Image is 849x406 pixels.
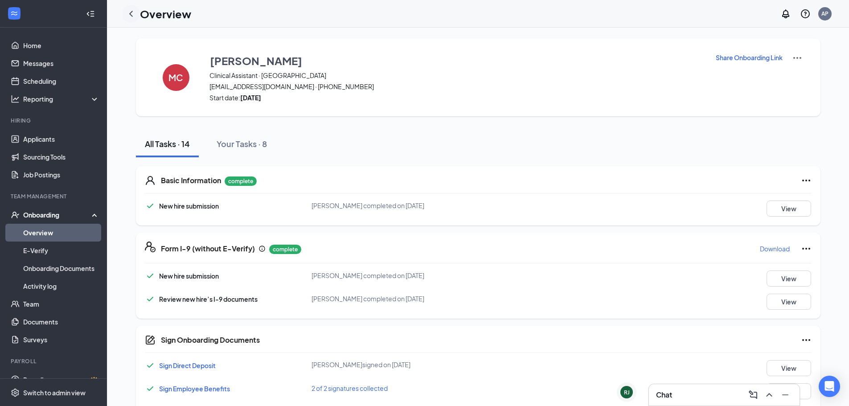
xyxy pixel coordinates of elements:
[778,388,792,402] button: Minimize
[312,295,424,303] span: [PERSON_NAME] completed on [DATE]
[23,388,86,397] div: Switch to admin view
[767,271,811,287] button: View
[23,148,99,166] a: Sourcing Tools
[312,271,424,279] span: [PERSON_NAME] completed on [DATE]
[159,385,230,393] a: Sign Employee Benefits
[11,117,98,124] div: Hiring
[23,166,99,184] a: Job Postings
[819,376,840,397] div: Open Intercom Messenger
[140,6,191,21] h1: Overview
[23,54,99,72] a: Messages
[23,313,99,331] a: Documents
[23,242,99,259] a: E-Verify
[767,383,811,399] button: View
[748,390,759,400] svg: ComposeMessage
[23,224,99,242] a: Overview
[23,259,99,277] a: Onboarding Documents
[780,390,791,400] svg: Minimize
[715,53,783,62] button: Share Onboarding Link
[10,9,19,18] svg: WorkstreamLogo
[312,201,424,209] span: [PERSON_NAME] completed on [DATE]
[240,94,261,102] strong: [DATE]
[23,371,99,389] a: PayrollCrown
[23,72,99,90] a: Scheduling
[145,271,156,281] svg: Checkmark
[217,138,267,149] div: Your Tasks · 8
[145,294,156,304] svg: Checkmark
[145,383,156,394] svg: Checkmark
[767,294,811,310] button: View
[11,357,98,365] div: Payroll
[154,53,198,102] button: MC
[11,94,20,103] svg: Analysis
[258,245,266,252] svg: Info
[780,8,791,19] svg: Notifications
[145,201,156,211] svg: Checkmark
[11,193,98,200] div: Team Management
[746,388,760,402] button: ComposeMessage
[800,8,811,19] svg: QuestionInfo
[23,331,99,349] a: Surveys
[759,242,790,256] button: Download
[168,74,183,81] h4: MC
[145,175,156,186] svg: User
[145,242,156,252] svg: FormI9EVerifyIcon
[624,389,630,396] div: RJ
[762,388,776,402] button: ChevronUp
[23,295,99,313] a: Team
[767,360,811,376] button: View
[161,335,260,345] h5: Sign Onboarding Documents
[210,53,302,68] h3: [PERSON_NAME]
[23,277,99,295] a: Activity log
[767,201,811,217] button: View
[145,360,156,371] svg: Checkmark
[126,8,136,19] svg: ChevronLeft
[209,71,704,80] span: Clinical Assistant · [GEOGRAPHIC_DATA]
[86,9,95,18] svg: Collapse
[656,390,672,400] h3: Chat
[760,244,790,253] p: Download
[209,93,704,102] span: Start date:
[159,295,258,303] span: Review new hire’s I-9 documents
[145,138,190,149] div: All Tasks · 14
[209,82,704,91] span: [EMAIL_ADDRESS][DOMAIN_NAME] · [PHONE_NUMBER]
[23,210,92,219] div: Onboarding
[716,53,783,62] p: Share Onboarding Link
[764,390,775,400] svg: ChevronUp
[801,243,812,254] svg: Ellipses
[145,335,156,345] svg: CompanyDocumentIcon
[801,175,812,186] svg: Ellipses
[11,210,20,219] svg: UserCheck
[312,360,534,369] div: [PERSON_NAME] signed on [DATE]
[23,94,100,103] div: Reporting
[821,10,828,17] div: AP
[209,53,704,69] button: [PERSON_NAME]
[225,176,257,186] p: complete
[159,272,219,280] span: New hire submission
[161,176,221,185] h5: Basic Information
[23,37,99,54] a: Home
[11,388,20,397] svg: Settings
[801,335,812,345] svg: Ellipses
[312,384,388,392] span: 2 of 2 signatures collected
[159,202,219,210] span: New hire submission
[161,244,255,254] h5: Form I-9 (without E-Verify)
[159,361,216,369] a: Sign Direct Deposit
[23,130,99,148] a: Applicants
[269,245,301,254] p: complete
[792,53,803,63] img: More Actions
